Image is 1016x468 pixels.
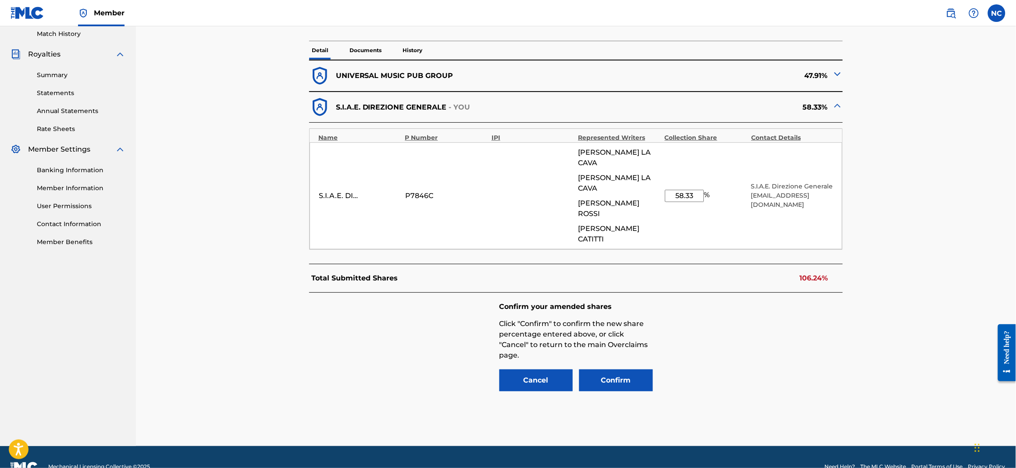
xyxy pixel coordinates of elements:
span: [PERSON_NAME] ROSSI [578,198,660,219]
img: expand-cell-toggle [832,100,843,111]
a: Member Information [37,184,125,193]
a: Summary [37,71,125,80]
a: Statements [37,89,125,98]
span: Member [94,8,125,18]
img: dfb38c8551f6dcc1ac04.svg [309,65,331,87]
p: Total Submitted Shares [311,273,398,284]
div: 47.91% [576,65,843,87]
p: 106.24% [800,273,828,284]
iframe: Chat Widget [972,426,1016,468]
img: Member Settings [11,144,21,155]
p: Documents [347,41,384,60]
img: dfb38c8551f6dcc1ac04.svg [309,96,331,118]
p: Detail [309,41,331,60]
button: Cancel [499,369,573,391]
div: Trascina [975,435,980,461]
img: MLC Logo [11,7,44,19]
div: User Menu [988,4,1005,22]
img: search [946,8,956,18]
div: Collection Share [665,133,747,142]
span: [PERSON_NAME] LA CAVA [578,147,660,168]
p: [EMAIL_ADDRESS][DOMAIN_NAME] [751,191,833,209]
div: 58.33% [576,96,843,118]
img: expand [115,49,125,60]
button: Confirm [579,369,653,391]
p: UNIVERSAL MUSIC PUB GROUP [336,71,453,81]
p: History [400,41,425,60]
a: Rate Sheets [37,124,125,134]
img: expand [115,144,125,155]
span: Royalties [28,49,61,60]
div: Widget chat [972,426,1016,468]
p: S.I.A.E. DIREZIONE GENERALE [336,102,447,113]
img: Top Rightsholder [78,8,89,18]
div: Name [318,133,400,142]
p: Click "Confirm" to confirm the new share percentage entered above, or click "Cancel" to return to... [499,319,653,361]
div: Help [965,4,983,22]
a: Public Search [942,4,960,22]
div: Represented Writers [578,133,660,142]
a: Match History [37,29,125,39]
a: Banking Information [37,166,125,175]
span: [PERSON_NAME] CATITTI [578,223,660,245]
a: User Permissions [37,202,125,211]
div: P Number [405,133,487,142]
span: [PERSON_NAME] LA CAVA [578,173,660,194]
iframe: Resource Center [991,318,1016,388]
img: help [969,8,979,18]
span: Member Settings [28,144,90,155]
a: Contact Information [37,220,125,229]
div: IPI [492,133,574,142]
p: - YOU [449,102,471,113]
div: Contact Details [751,133,833,142]
img: expand-cell-toggle [832,69,843,79]
img: Royalties [11,49,21,60]
span: % [704,190,712,202]
a: Member Benefits [37,238,125,247]
a: Annual Statements [37,106,125,116]
p: S.I.A.E. Direzione Generale [751,182,833,191]
h6: Confirm your amended shares [499,301,653,312]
